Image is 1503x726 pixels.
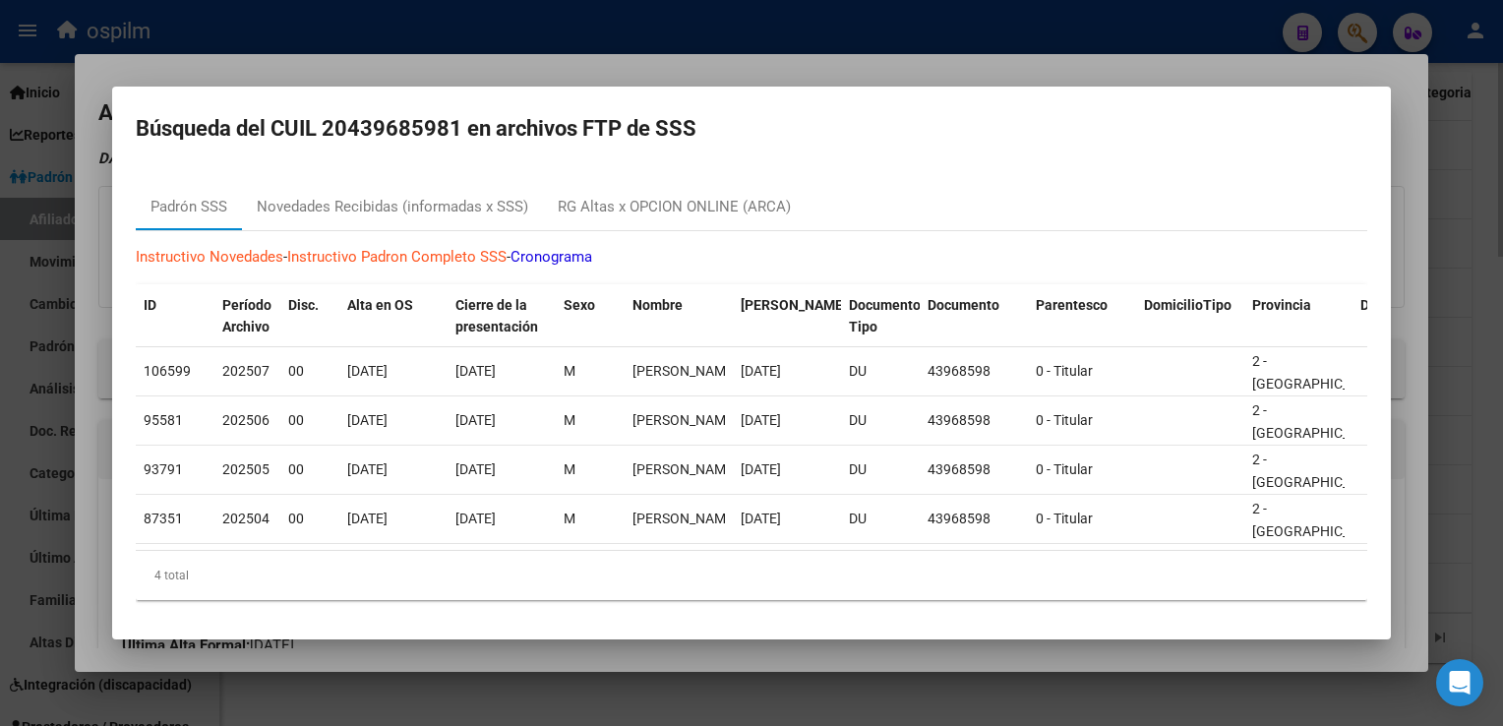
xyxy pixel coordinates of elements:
[632,412,738,428] span: TEXEIRA CRISTIAN DAVID
[455,412,496,428] span: [DATE]
[564,461,575,477] span: M
[1252,501,1385,539] span: 2 - [GEOGRAPHIC_DATA]
[1036,412,1093,428] span: 0 - Titular
[280,284,339,349] datatable-header-cell: Disc.
[632,363,738,379] span: TEXEIRA CRISTIAN DAVID
[632,297,683,313] span: Nombre
[257,196,528,218] div: Novedades Recibidas (informadas x SSS)
[222,461,270,477] span: 202505
[920,284,1028,349] datatable-header-cell: Documento
[1036,363,1093,379] span: 0 - Titular
[849,360,912,383] div: DU
[1036,297,1108,313] span: Parentesco
[928,458,1020,481] div: 43968598
[455,297,538,335] span: Cierre de la presentación
[222,511,270,526] span: 202504
[150,196,227,218] div: Padrón SSS
[136,110,1367,148] h2: Búsqueda del CUIL 20439685981 en archivos FTP de SSS
[448,284,556,349] datatable-header-cell: Cierre de la presentación
[288,297,319,313] span: Disc.
[928,297,999,313] span: Documento
[287,248,507,266] a: Instructivo Padron Completo SSS
[1028,284,1136,349] datatable-header-cell: Parentesco
[222,297,271,335] span: Período Archivo
[741,297,851,313] span: [PERSON_NAME].
[849,458,912,481] div: DU
[1244,284,1353,349] datatable-header-cell: Provincia
[849,297,921,335] span: Documento Tipo
[564,412,575,428] span: M
[558,196,791,218] div: RG Altas x OPCION ONLINE (ARCA)
[455,511,496,526] span: [DATE]
[1136,284,1244,349] datatable-header-cell: DomicilioTipo
[733,284,841,349] datatable-header-cell: Fecha Nac.
[347,511,388,526] span: [DATE]
[841,284,920,349] datatable-header-cell: Documento Tipo
[564,297,595,313] span: Sexo
[288,508,331,530] div: 00
[214,284,280,349] datatable-header-cell: Período Archivo
[632,511,738,526] span: TEXEIRA CRISTIAN DAVID
[928,409,1020,432] div: 43968598
[741,511,781,526] span: [DATE]
[741,461,781,477] span: [DATE]
[222,363,270,379] span: 202507
[144,363,191,379] span: 106599
[1252,353,1385,392] span: 2 - [GEOGRAPHIC_DATA]
[741,363,781,379] span: [DATE]
[1436,659,1483,706] div: Open Intercom Messenger
[849,508,912,530] div: DU
[564,511,575,526] span: M
[1252,402,1385,441] span: 2 - [GEOGRAPHIC_DATA]
[222,412,270,428] span: 202506
[1144,297,1232,313] span: DomicilioTipo
[564,363,575,379] span: M
[339,284,448,349] datatable-header-cell: Alta en OS
[741,412,781,428] span: [DATE]
[625,284,733,349] datatable-header-cell: Nombre
[347,461,388,477] span: [DATE]
[144,511,183,526] span: 87351
[1252,297,1311,313] span: Provincia
[455,363,496,379] span: [DATE]
[1353,284,1461,349] datatable-header-cell: Departamento
[1036,461,1093,477] span: 0 - Titular
[347,412,388,428] span: [DATE]
[288,360,331,383] div: 00
[1360,297,1451,313] span: Departamento
[136,246,1367,269] p: - -
[136,248,283,266] a: Instructivo Novedades
[455,461,496,477] span: [DATE]
[144,412,183,428] span: 95581
[288,409,331,432] div: 00
[136,284,214,349] datatable-header-cell: ID
[928,360,1020,383] div: 43968598
[849,409,912,432] div: DU
[144,461,183,477] span: 93791
[511,248,592,266] a: Cronograma
[347,297,413,313] span: Alta en OS
[136,551,1367,600] div: 4 total
[632,461,738,477] span: TEXEIRA CRISTIAN DAVID
[928,508,1020,530] div: 43968598
[288,458,331,481] div: 00
[1252,452,1385,490] span: 2 - [GEOGRAPHIC_DATA]
[347,363,388,379] span: [DATE]
[1036,511,1093,526] span: 0 - Titular
[556,284,625,349] datatable-header-cell: Sexo
[144,297,156,313] span: ID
